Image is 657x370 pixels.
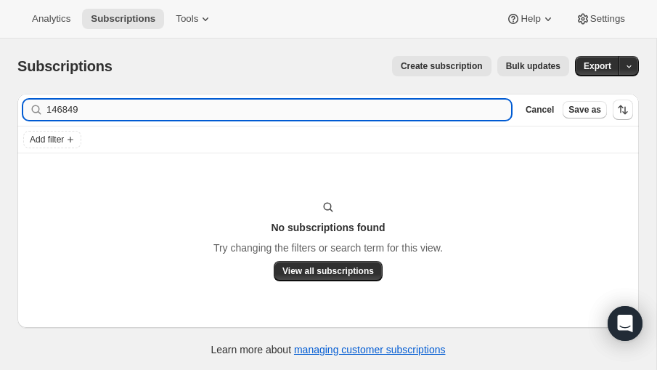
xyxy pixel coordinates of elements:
[91,13,155,25] span: Subscriptions
[82,9,164,29] button: Subscriptions
[521,13,540,25] span: Help
[567,9,634,29] button: Settings
[211,342,446,357] p: Learn more about
[575,56,620,76] button: Export
[497,9,563,29] button: Help
[506,60,560,72] span: Bulk updates
[282,265,374,277] span: View all subscriptions
[608,306,642,341] div: Open Intercom Messenger
[17,58,113,74] span: Subscriptions
[176,13,198,25] span: Tools
[613,100,633,120] button: Sort the results
[584,60,611,72] span: Export
[274,261,383,281] button: View all subscriptions
[271,220,385,235] h3: No subscriptions found
[23,9,79,29] button: Analytics
[590,13,625,25] span: Settings
[23,131,81,148] button: Add filter
[526,104,554,116] span: Cancel
[213,241,443,255] p: Try changing the filters or search term for this view.
[568,104,601,116] span: Save as
[30,134,64,145] span: Add filter
[401,60,483,72] span: Create subscription
[563,101,607,118] button: Save as
[294,344,446,355] a: managing customer subscriptions
[497,56,569,76] button: Bulk updates
[167,9,221,29] button: Tools
[32,13,70,25] span: Analytics
[46,100,511,120] input: Filter subscribers
[392,56,491,76] button: Create subscription
[520,101,560,118] button: Cancel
